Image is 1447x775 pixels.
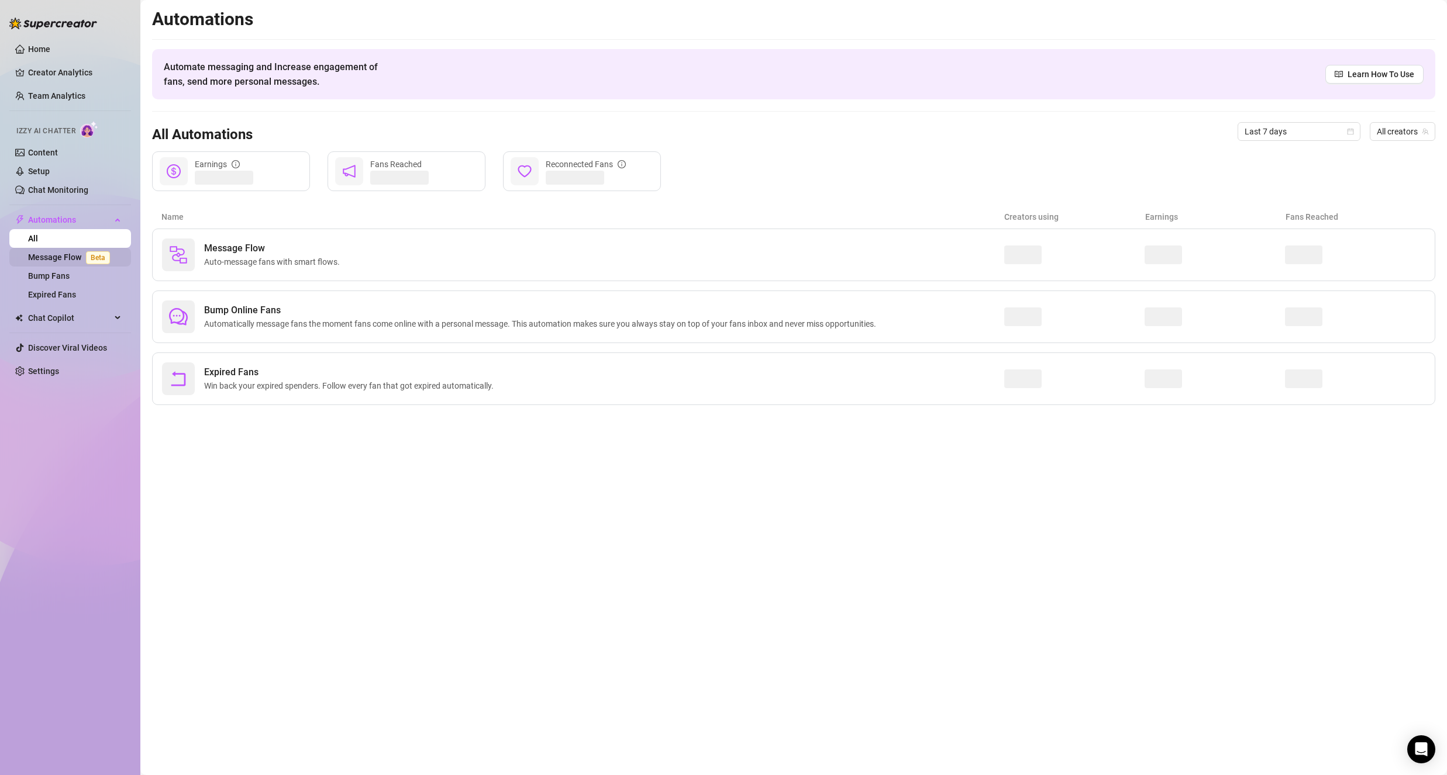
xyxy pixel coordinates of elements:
[232,160,240,168] span: info-circle
[28,290,76,299] a: Expired Fans
[546,158,626,171] div: Reconnected Fans
[28,63,122,82] a: Creator Analytics
[1407,735,1435,763] div: Open Intercom Messenger
[28,210,111,229] span: Automations
[28,343,107,352] a: Discover Viral Videos
[28,148,58,157] a: Content
[518,164,532,178] span: heart
[370,160,422,169] span: Fans Reached
[28,252,115,262] a: Message FlowBeta
[204,303,881,317] span: Bump Online Fans
[28,185,88,195] a: Chat Monitoring
[342,164,356,178] span: notification
[204,379,498,392] span: Win back your expired spenders. Follow every fan that got expired automatically.
[28,271,70,281] a: Bump Fans
[204,255,344,268] span: Auto-message fans with smart flows.
[152,8,1435,30] h2: Automations
[164,60,389,89] span: Automate messaging and Increase engagement of fans, send more personal messages.
[169,369,188,388] span: rollback
[1145,210,1286,223] article: Earnings
[28,234,38,243] a: All
[1347,128,1354,135] span: calendar
[167,164,181,178] span: dollar
[28,167,50,176] a: Setup
[80,121,98,138] img: AI Chatter
[1422,128,1429,135] span: team
[28,44,50,54] a: Home
[169,307,188,326] span: comment
[195,158,240,171] div: Earnings
[169,245,188,264] img: svg%3e
[1348,68,1414,81] span: Learn How To Use
[204,317,881,330] span: Automatically message fans the moment fans come online with a personal message. This automation m...
[1004,210,1145,223] article: Creators using
[28,91,85,101] a: Team Analytics
[1377,123,1428,140] span: All creators
[28,366,59,376] a: Settings
[1325,65,1424,84] a: Learn How To Use
[204,241,344,255] span: Message Flow
[618,160,626,168] span: info-circle
[15,215,25,224] span: thunderbolt
[1335,70,1343,78] span: read
[1286,210,1426,223] article: Fans Reached
[204,365,498,379] span: Expired Fans
[15,314,23,322] img: Chat Copilot
[16,126,75,137] span: Izzy AI Chatter
[86,251,110,264] span: Beta
[1245,123,1353,140] span: Last 7 days
[161,210,1004,223] article: Name
[28,309,111,327] span: Chat Copilot
[152,126,253,144] h3: All Automations
[9,18,97,29] img: logo-BBDzfeDw.svg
